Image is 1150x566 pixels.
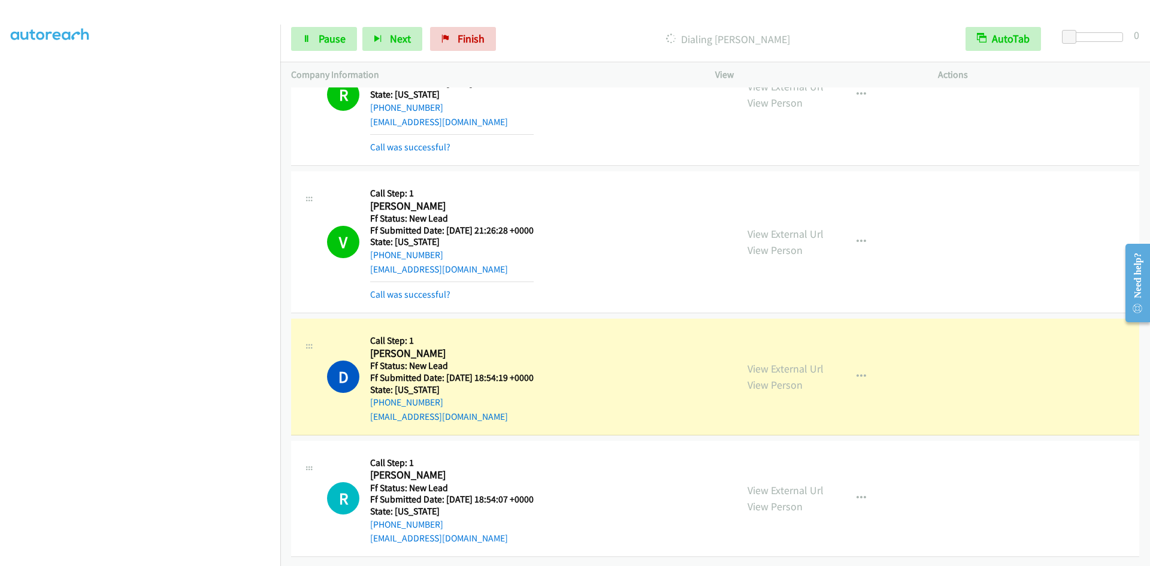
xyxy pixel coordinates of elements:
h5: Call Step: 1 [370,335,534,347]
p: Actions [938,68,1139,82]
a: [PHONE_NUMBER] [370,519,443,530]
a: View Person [747,500,803,513]
h5: Ff Submitted Date: [DATE] 18:54:07 +0000 [370,494,534,506]
a: View External Url [747,483,824,497]
h5: State: [US_STATE] [370,236,534,248]
a: View Person [747,378,803,392]
a: [EMAIL_ADDRESS][DOMAIN_NAME] [370,532,508,544]
div: The call is yet to be attempted [327,482,359,514]
a: [PHONE_NUMBER] [370,249,443,261]
h2: [PERSON_NAME] [370,199,534,213]
iframe: Resource Center [1115,235,1150,331]
p: Dialing [PERSON_NAME] [512,31,944,47]
h1: R [327,78,359,111]
a: View Person [747,96,803,110]
a: View External Url [747,227,824,241]
button: Next [362,27,422,51]
a: [EMAIL_ADDRESS][DOMAIN_NAME] [370,411,508,422]
a: View External Url [747,80,824,93]
h2: [PERSON_NAME] [370,468,534,482]
h5: Call Step: 1 [370,457,534,469]
h5: Call Step: 1 [370,187,534,199]
p: Company Information [291,68,694,82]
h5: Ff Submitted Date: [DATE] 21:26:28 +0000 [370,225,534,237]
span: Finish [458,32,485,46]
a: [PHONE_NUMBER] [370,396,443,408]
a: Call was successful? [370,141,450,153]
h5: Ff Status: New Lead [370,482,534,494]
button: AutoTab [966,27,1041,51]
a: View Person [747,243,803,257]
a: View External Url [747,362,824,376]
div: 0 [1134,27,1139,43]
h2: [PERSON_NAME] [370,347,534,361]
h5: Ff Status: New Lead [370,360,534,372]
p: View [715,68,916,82]
a: [PHONE_NUMBER] [370,102,443,113]
a: [EMAIL_ADDRESS][DOMAIN_NAME] [370,264,508,275]
h1: R [327,482,359,514]
h5: Ff Submitted Date: [DATE] 18:54:19 +0000 [370,372,534,384]
h1: D [327,361,359,393]
a: [EMAIL_ADDRESS][DOMAIN_NAME] [370,116,508,128]
span: Next [390,32,411,46]
a: Pause [291,27,357,51]
h5: Ff Status: New Lead [370,213,534,225]
span: Pause [319,32,346,46]
a: Call was successful? [370,289,450,300]
h1: V [327,226,359,258]
h5: State: [US_STATE] [370,506,534,517]
h5: State: [US_STATE] [370,384,534,396]
a: Finish [430,27,496,51]
div: Delay between calls (in seconds) [1068,32,1123,42]
h5: State: [US_STATE] [370,89,534,101]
